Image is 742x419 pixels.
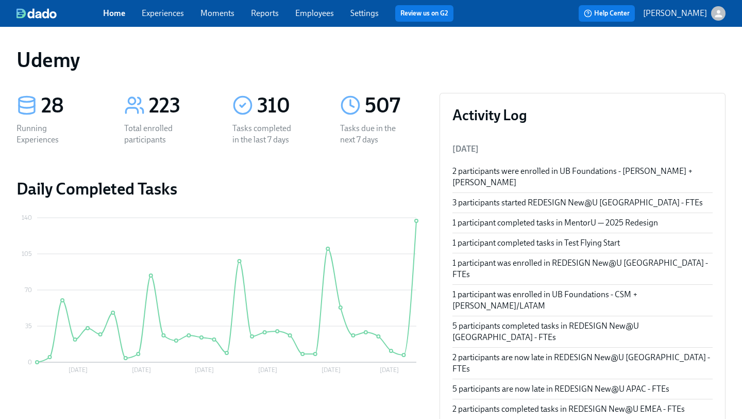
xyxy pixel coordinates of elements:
[103,8,125,18] a: Home
[195,366,214,374] tspan: [DATE]
[257,93,315,119] div: 310
[69,366,88,374] tspan: [DATE]
[22,250,32,257] tspan: 105
[452,352,713,375] div: 2 participants are now late in REDESIGN New@U [GEOGRAPHIC_DATA] - FTEs
[295,8,334,18] a: Employees
[28,359,32,366] tspan: 0
[452,217,713,229] div: 1 participant completed tasks in MentorU — 2025 Redesign
[452,166,713,188] div: 2 participants were enrolled in UB Foundations - [PERSON_NAME] + [PERSON_NAME]
[643,8,707,19] p: [PERSON_NAME]
[365,93,423,119] div: 507
[258,366,277,374] tspan: [DATE]
[452,404,713,415] div: 2 participants completed tasks in REDESIGN New@U EMEA - FTEs
[452,257,713,280] div: 1 participant was enrolled in REDESIGN New@U [GEOGRAPHIC_DATA] - FTEs
[25,286,32,294] tspan: 70
[16,8,57,19] img: dado
[16,47,80,72] h1: Udemy
[251,8,279,18] a: Reports
[200,8,234,18] a: Moments
[16,123,82,146] div: Running Experiences
[232,123,298,146] div: Tasks completed in the last 7 days
[41,93,99,119] div: 28
[395,5,453,22] button: Review us on G2
[322,366,341,374] tspan: [DATE]
[16,179,423,199] h2: Daily Completed Tasks
[452,237,713,249] div: 1 participant completed tasks in Test Flying Start
[142,8,184,18] a: Experiences
[380,366,399,374] tspan: [DATE]
[124,123,190,146] div: Total enrolled participants
[25,323,32,330] tspan: 35
[132,366,151,374] tspan: [DATE]
[22,214,32,221] tspan: 140
[452,320,713,343] div: 5 participants completed tasks in REDESIGN New@U [GEOGRAPHIC_DATA] - FTEs
[579,5,635,22] button: Help Center
[452,383,713,395] div: 5 participants are now late in REDESIGN New@U APAC - FTEs
[452,197,713,208] div: 3 participants started REDESIGN New@U [GEOGRAPHIC_DATA] - FTEs
[400,8,448,19] a: Review us on G2
[16,8,103,19] a: dado
[149,93,207,119] div: 223
[452,144,479,154] span: [DATE]
[452,106,713,124] h3: Activity Log
[350,8,379,18] a: Settings
[584,8,630,19] span: Help Center
[340,123,406,146] div: Tasks due in the next 7 days
[643,6,726,21] button: [PERSON_NAME]
[452,289,713,312] div: 1 participant was enrolled in UB Foundations - CSM + [PERSON_NAME]/LATAM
